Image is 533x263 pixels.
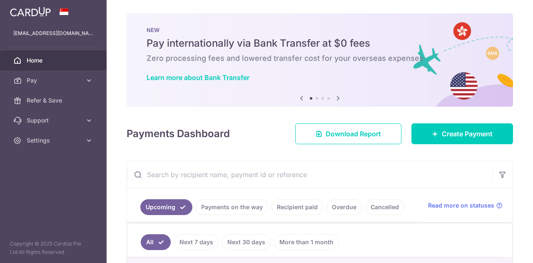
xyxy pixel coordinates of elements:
[480,238,525,259] iframe: Opens a widget where you can find more information
[196,199,268,215] a: Payments on the way
[147,27,493,33] p: NEW
[271,199,323,215] a: Recipient paid
[428,201,503,210] a: Read more on statuses
[27,136,82,145] span: Settings
[127,126,230,141] h4: Payments Dashboard
[365,199,404,215] a: Cancelled
[326,129,381,139] span: Download Report
[147,73,249,82] a: Learn more about Bank Transfer
[27,116,82,125] span: Support
[141,234,171,250] a: All
[147,37,493,50] h5: Pay internationally via Bank Transfer at $0 fees
[411,123,513,144] a: Create Payment
[428,201,494,210] span: Read more on statuses
[442,129,493,139] span: Create Payment
[27,96,82,105] span: Refer & Save
[274,234,339,250] a: More than 1 month
[147,53,493,63] h6: Zero processing fees and lowered transfer cost for your overseas expenses
[27,56,82,65] span: Home
[326,199,362,215] a: Overdue
[127,161,493,188] input: Search by recipient name, payment id or reference
[10,7,51,17] img: CardUp
[140,199,192,215] a: Upcoming
[295,123,401,144] a: Download Report
[174,234,219,250] a: Next 7 days
[27,76,82,85] span: Pay
[222,234,271,250] a: Next 30 days
[127,13,513,107] img: Bank transfer banner
[13,29,93,38] p: [EMAIL_ADDRESS][DOMAIN_NAME]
